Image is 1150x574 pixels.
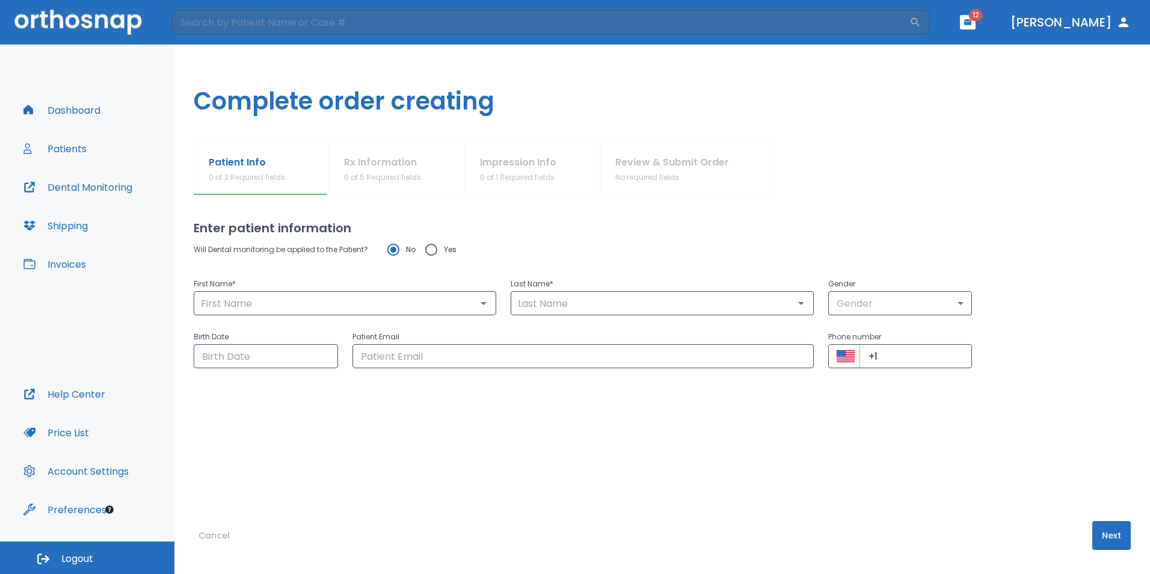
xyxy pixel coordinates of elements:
span: 12 [969,9,983,21]
button: Select country [837,347,855,365]
button: Dental Monitoring [16,173,140,202]
span: No [406,242,416,257]
input: Last Name [514,295,810,312]
p: 0 of 2 Required fields [209,172,285,183]
p: Birth Date [194,330,338,344]
p: Phone number [828,330,973,344]
button: Preferences [16,495,114,524]
input: Search by Patient Name or Case # [172,10,909,34]
div: Tooltip anchor [104,504,115,515]
p: Patient Info [209,155,285,170]
button: [PERSON_NAME] [1006,11,1136,33]
img: Orthosnap [14,10,142,34]
button: Help Center [16,380,112,409]
span: Yes [444,242,457,257]
button: Price List [16,418,96,447]
div: Gender [828,291,973,315]
input: First Name [197,295,493,312]
span: Logout [61,552,93,566]
button: Open [793,295,810,312]
p: Will Dental monitoring be applied to the Patient? [194,242,368,257]
h2: Enter patient information [194,219,1131,237]
p: Patient Email [352,330,814,344]
p: Gender [828,277,973,291]
button: Next [1092,521,1131,550]
button: Cancel [194,521,235,550]
input: +1 (702) 123-4567 [859,344,973,368]
p: First Name * [194,277,496,291]
button: Invoices [16,250,93,279]
h1: Complete order creating [174,45,1150,143]
button: Account Settings [16,457,136,486]
button: Patients [16,134,94,163]
input: Choose date [194,344,338,368]
p: Last Name * [511,277,813,291]
input: Patient Email [352,344,814,368]
button: Open [475,295,492,312]
button: Dashboard [16,96,108,125]
button: Shipping [16,211,95,240]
